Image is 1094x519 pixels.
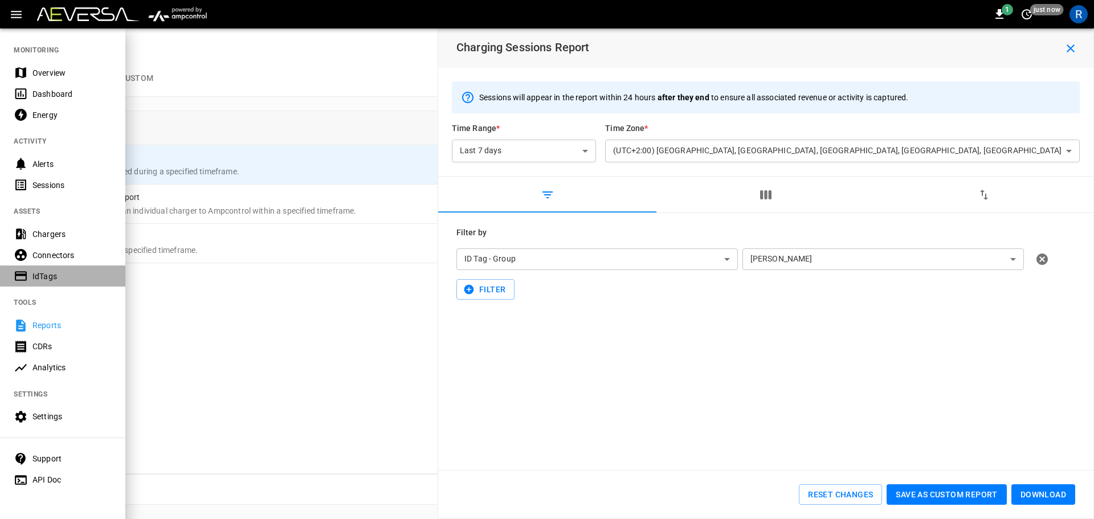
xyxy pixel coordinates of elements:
[32,250,112,261] div: Connectors
[32,158,112,170] div: Alerts
[32,228,112,240] div: Chargers
[1018,5,1036,23] button: set refresh interval
[1069,5,1088,23] div: profile-icon
[32,271,112,282] div: IdTags
[32,411,112,422] div: Settings
[32,67,112,79] div: Overview
[32,179,112,191] div: Sessions
[32,88,112,100] div: Dashboard
[32,341,112,352] div: CDRs
[1002,4,1013,15] span: 1
[32,109,112,121] div: Energy
[37,7,140,21] img: Customer Logo
[32,362,112,373] div: Analytics
[144,3,211,25] img: ampcontrol.io logo
[1030,4,1064,15] span: just now
[32,320,112,331] div: Reports
[32,474,112,485] div: API Doc
[32,453,112,464] div: Support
